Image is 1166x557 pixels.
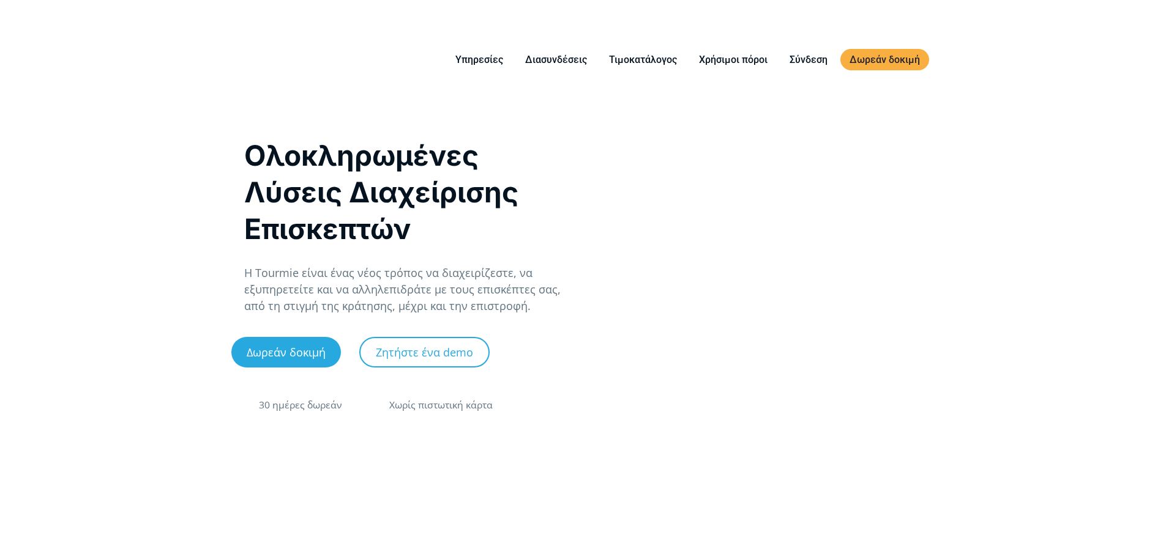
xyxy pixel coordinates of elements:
[244,265,570,314] p: Η Tourmie είναι ένας νέος τρόπος να διαχειρίζεστε, να εξυπηρετείτε και να αλληλεπιδράτε με τους ε...
[359,337,490,367] a: Ζητήστε ένα demo
[389,398,493,413] div: Χωρίς πιστωτική κάρτα
[446,52,512,67] a: Υπηρεσίες
[840,49,929,70] a: Δωρεάν δοκιμή
[231,337,341,367] a: Δωρεάν δοκιμή
[244,137,570,247] h1: Ολοκληρωμένες Λύσεις Διαχείρισης Επισκεπτών
[516,52,596,67] a: Διασυνδέσεις
[690,52,777,67] a: Χρήσιμοι πόροι
[780,52,837,67] a: Σύνδεση
[600,52,686,67] a: Τιμοκατάλογος
[259,398,342,413] div: 30 ημέρες δωρεάν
